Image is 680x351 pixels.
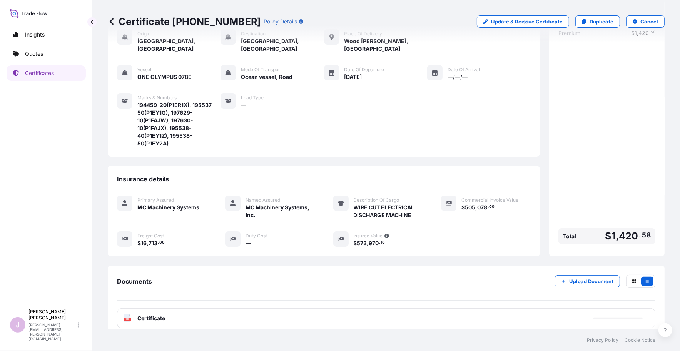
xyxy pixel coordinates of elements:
[575,15,620,28] a: Duplicate
[379,241,380,244] span: .
[619,231,638,241] span: 420
[147,241,149,246] span: ,
[354,241,357,246] span: $
[489,206,495,208] span: 00
[587,337,618,343] a: Privacy Policy
[477,205,487,210] span: 078
[381,241,385,244] span: 10
[367,241,369,246] span: ,
[137,37,221,53] span: [GEOGRAPHIC_DATA], [GEOGRAPHIC_DATA]
[141,241,147,246] span: 16
[475,205,477,210] span: ,
[246,233,267,239] span: Duty Cost
[264,18,297,25] p: Policy Details
[246,239,251,247] span: —
[25,31,45,38] p: Insights
[344,67,384,73] span: Date of Departure
[569,277,613,285] p: Upload Document
[625,337,655,343] a: Cookie Notice
[354,197,399,203] span: Description Of Cargo
[477,15,569,28] a: Update & Reissue Certificate
[125,318,130,321] text: PDF
[137,314,165,322] span: Certificate
[461,205,465,210] span: $
[16,321,20,329] span: J
[246,197,280,203] span: Named Assured
[159,241,165,244] span: 00
[137,101,221,147] span: 194459-20(P1ER1X), 195537-50(P1EY1G), 197629-10(P1FAJW), 197630-10(P1FAJX), 195538-40(P1EY1Z), 19...
[488,206,489,208] span: .
[640,18,658,25] p: Cancel
[357,241,367,246] span: 573
[555,275,620,287] button: Upload Document
[246,204,315,219] span: MC Machinery Systems, Inc.
[137,73,192,81] span: ONE OLYMPUS 078E
[616,231,619,241] span: ,
[605,231,611,241] span: $
[354,233,383,239] span: Insured Value
[626,15,665,28] button: Cancel
[639,233,642,237] span: .
[611,231,616,241] span: 1
[241,67,282,73] span: Mode of Transport
[137,241,141,246] span: $
[158,241,159,244] span: .
[241,95,264,101] span: Load Type
[241,73,292,81] span: Ocean vessel, Road
[137,204,199,211] span: MC Machinery Systems
[25,69,54,77] p: Certificates
[137,233,164,239] span: Freight Cost
[563,232,576,240] span: Total
[461,197,518,203] span: Commercial Invoice Value
[7,46,86,62] a: Quotes
[590,18,613,25] p: Duplicate
[117,175,169,183] span: Insurance details
[241,101,246,109] span: —
[7,65,86,81] a: Certificates
[108,15,261,28] p: Certificate [PHONE_NUMBER]
[448,73,468,81] span: —/—/—
[369,241,379,246] span: 970
[642,233,651,237] span: 58
[137,67,151,73] span: Vessel
[354,204,423,219] span: WIRE CUT ELECTRICAL DISCHARGE MACHINE
[241,37,324,53] span: [GEOGRAPHIC_DATA], [GEOGRAPHIC_DATA]
[491,18,563,25] p: Update & Reissue Certificate
[344,73,362,81] span: [DATE]
[7,27,86,42] a: Insights
[149,241,157,246] span: 713
[448,67,480,73] span: Date of Arrival
[28,309,76,321] p: [PERSON_NAME] [PERSON_NAME]
[117,277,152,285] span: Documents
[344,37,428,53] span: Wood [PERSON_NAME], [GEOGRAPHIC_DATA]
[28,323,76,341] p: [PERSON_NAME][EMAIL_ADDRESS][PERSON_NAME][DOMAIN_NAME]
[137,95,177,101] span: Marks & Numbers
[25,50,43,58] p: Quotes
[465,205,475,210] span: 505
[137,197,174,203] span: Primary Assured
